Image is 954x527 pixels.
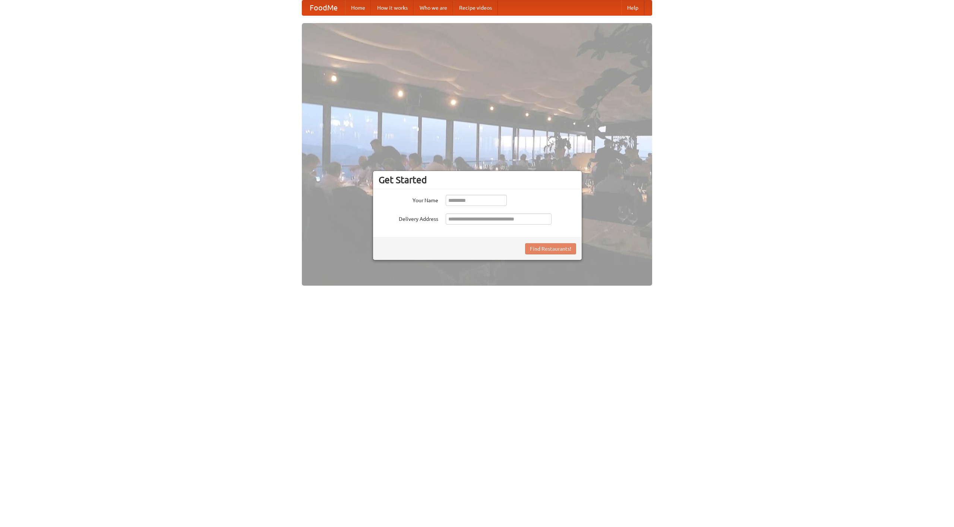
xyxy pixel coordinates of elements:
a: Who we are [414,0,453,15]
a: Help [621,0,644,15]
button: Find Restaurants! [525,243,576,254]
label: Your Name [379,195,438,204]
h3: Get Started [379,174,576,185]
a: FoodMe [302,0,345,15]
a: Home [345,0,371,15]
a: How it works [371,0,414,15]
label: Delivery Address [379,213,438,223]
a: Recipe videos [453,0,498,15]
